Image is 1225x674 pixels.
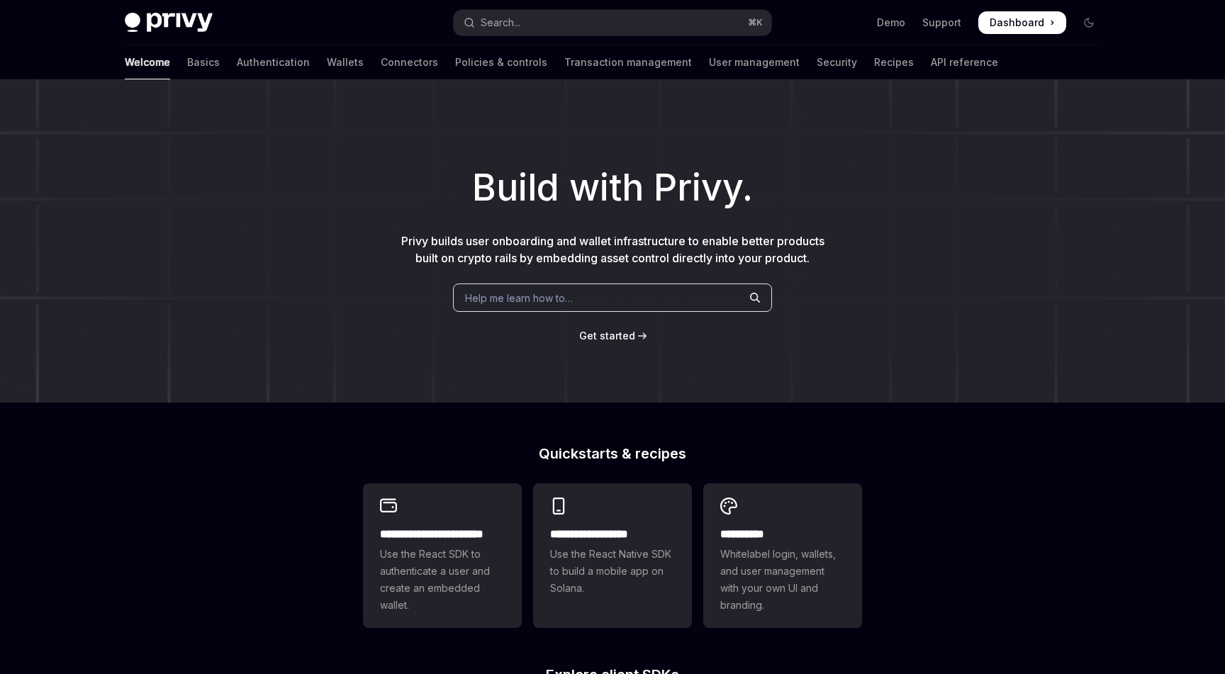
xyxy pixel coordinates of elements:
[817,45,857,79] a: Security
[381,45,438,79] a: Connectors
[978,11,1066,34] a: Dashboard
[125,13,213,33] img: dark logo
[455,45,547,79] a: Policies & controls
[579,330,635,342] span: Get started
[465,291,573,305] span: Help me learn how to…
[237,45,310,79] a: Authentication
[564,45,692,79] a: Transaction management
[720,546,845,614] span: Whitelabel login, wallets, and user management with your own UI and branding.
[380,546,505,614] span: Use the React SDK to authenticate a user and create an embedded wallet.
[709,45,800,79] a: User management
[1078,11,1100,34] button: Toggle dark mode
[990,16,1044,30] span: Dashboard
[703,483,862,628] a: **** *****Whitelabel login, wallets, and user management with your own UI and branding.
[187,45,220,79] a: Basics
[327,45,364,79] a: Wallets
[550,546,675,597] span: Use the React Native SDK to build a mobile app on Solana.
[931,45,998,79] a: API reference
[454,10,771,35] button: Open search
[579,329,635,343] a: Get started
[533,483,692,628] a: **** **** **** ***Use the React Native SDK to build a mobile app on Solana.
[363,446,862,461] h2: Quickstarts & recipes
[748,17,763,28] span: ⌘ K
[874,45,914,79] a: Recipes
[401,234,824,265] span: Privy builds user onboarding and wallet infrastructure to enable better products built on crypto ...
[23,160,1202,215] h1: Build with Privy.
[877,16,905,30] a: Demo
[922,16,961,30] a: Support
[481,14,520,31] div: Search...
[125,45,170,79] a: Welcome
